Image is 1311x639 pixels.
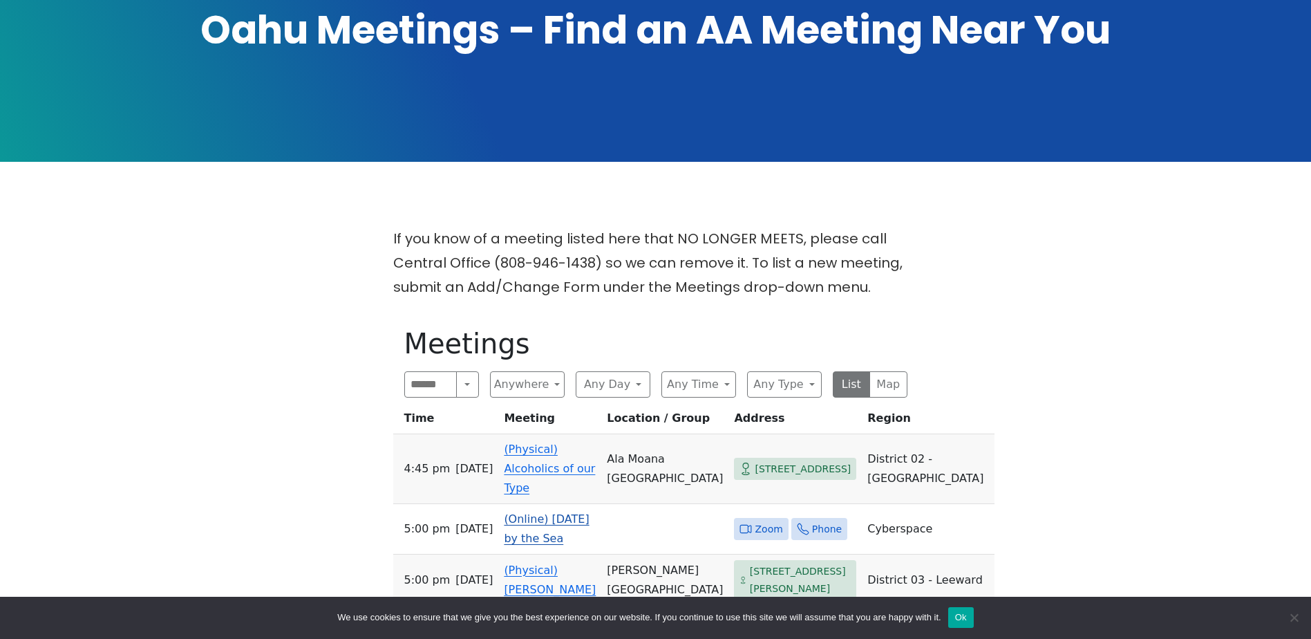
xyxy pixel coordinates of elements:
td: Ala Moana [GEOGRAPHIC_DATA] [601,434,728,504]
span: Phone [812,521,842,538]
td: [PERSON_NAME][GEOGRAPHIC_DATA] [601,555,728,606]
span: We use cookies to ensure that we give you the best experience on our website. If you continue to ... [337,611,941,624]
td: Cyberspace [862,504,994,555]
td: District 03 - Leeward [862,555,994,606]
span: Zoom [755,521,782,538]
button: Ok [948,607,974,628]
button: Anywhere [490,371,565,398]
span: [STREET_ADDRESS][PERSON_NAME] [750,563,851,597]
a: (Physical) Alcoholics of our Type [504,443,595,494]
span: 5:00 PM [404,571,451,590]
a: (Physical) [PERSON_NAME] [504,564,596,596]
span: [STREET_ADDRESS] [755,461,851,478]
th: Location / Group [601,409,728,434]
p: If you know of a meeting listed here that NO LONGER MEETS, please call Central Office (808-946-14... [393,227,918,299]
td: District 02 - [GEOGRAPHIC_DATA] [862,434,994,504]
button: Any Day [576,371,650,398]
input: Search [404,371,458,398]
button: Any Time [661,371,736,398]
h1: Meetings [404,327,907,360]
button: List [833,371,871,398]
span: [DATE] [455,519,493,539]
span: [DATE] [455,571,493,590]
span: 5:00 PM [404,519,451,539]
span: No [1287,611,1301,624]
th: Region [862,409,994,434]
button: Search [456,371,478,398]
span: [DATE] [455,459,493,479]
button: Any Type [747,371,822,398]
span: 4:45 PM [404,459,451,479]
a: (Online) [DATE] by the Sea [504,512,589,545]
button: Map [869,371,907,398]
h1: Oahu Meetings – Find an AA Meeting Near You [172,4,1140,57]
th: Meeting [498,409,601,434]
th: Address [728,409,862,434]
th: Time [393,409,499,434]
